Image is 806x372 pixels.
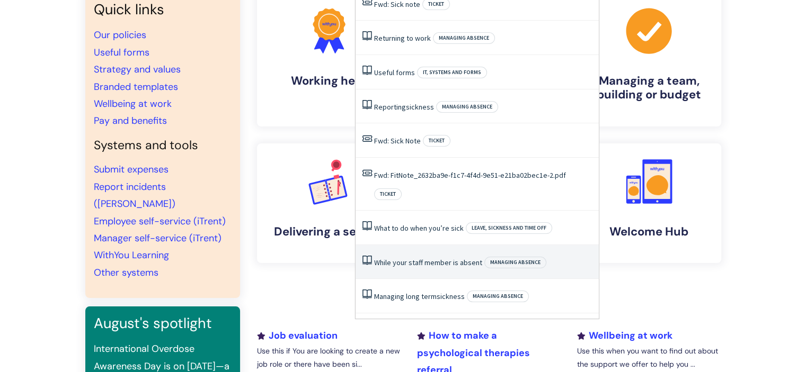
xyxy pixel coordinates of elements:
a: While‌ ‌your‌ ‌staff‌ ‌member‌ ‌is‌ ‌absent‌ [374,258,482,267]
h3: August's spotlight [94,315,232,332]
a: Fwd: Sick Note [374,136,421,146]
h3: Quick links [94,1,232,18]
span: Ticket [423,135,450,147]
h4: Managing a team, building or budget [586,74,713,102]
span: Managing absence [436,101,498,113]
h4: Delivering a service [265,225,393,239]
a: Useful forms [374,68,415,77]
a: What to do when you’re sick [374,223,464,233]
a: Wellbeing at work [94,97,172,110]
a: Job evaluation [257,329,338,342]
h4: Welcome Hub [586,225,713,239]
a: Branded templates [94,80,178,93]
span: sickness [437,292,465,301]
span: Managing absence [433,32,495,44]
span: Leave, sickness and time off [466,222,552,234]
span: IT, systems and forms [417,67,487,78]
a: Employee self-service (iTrent) [94,215,226,228]
span: Ticket [374,188,402,200]
a: Other systems [94,266,158,279]
a: Submit expenses [94,163,169,176]
a: WithYou Learning [94,249,169,261]
a: Pay and benefits [94,114,167,127]
a: Strategy and values [94,63,181,76]
a: Returning to work [374,33,431,43]
span: Managing absence [467,291,529,302]
a: Delivering a service [257,143,401,263]
a: Wellbeing at work [577,329,672,342]
a: Reportingsickness [374,102,434,112]
a: Fwd: FitNote_2632ba9e-f1c7-4f4d-9e51-e21ba02bec1e-2.pdf [374,170,566,180]
h4: Working here [265,74,393,88]
a: Managing long termsickness [374,292,465,301]
a: Useful forms [94,46,149,59]
a: Welcome Hub [577,143,721,263]
a: Manager self-service (iTrent) [94,232,222,244]
h2: Recently added or updated [257,297,721,316]
h4: Systems and tools [94,138,232,153]
span: Managing absence [484,257,546,268]
p: Use this when you want to find out about the support we offer to help you ... [577,344,721,371]
a: Our policies [94,29,146,41]
span: sickness [406,102,434,112]
p: Use this if You are looking to create a new job role or there have been si... [257,344,401,371]
a: Report incidents ([PERSON_NAME]) [94,180,175,210]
